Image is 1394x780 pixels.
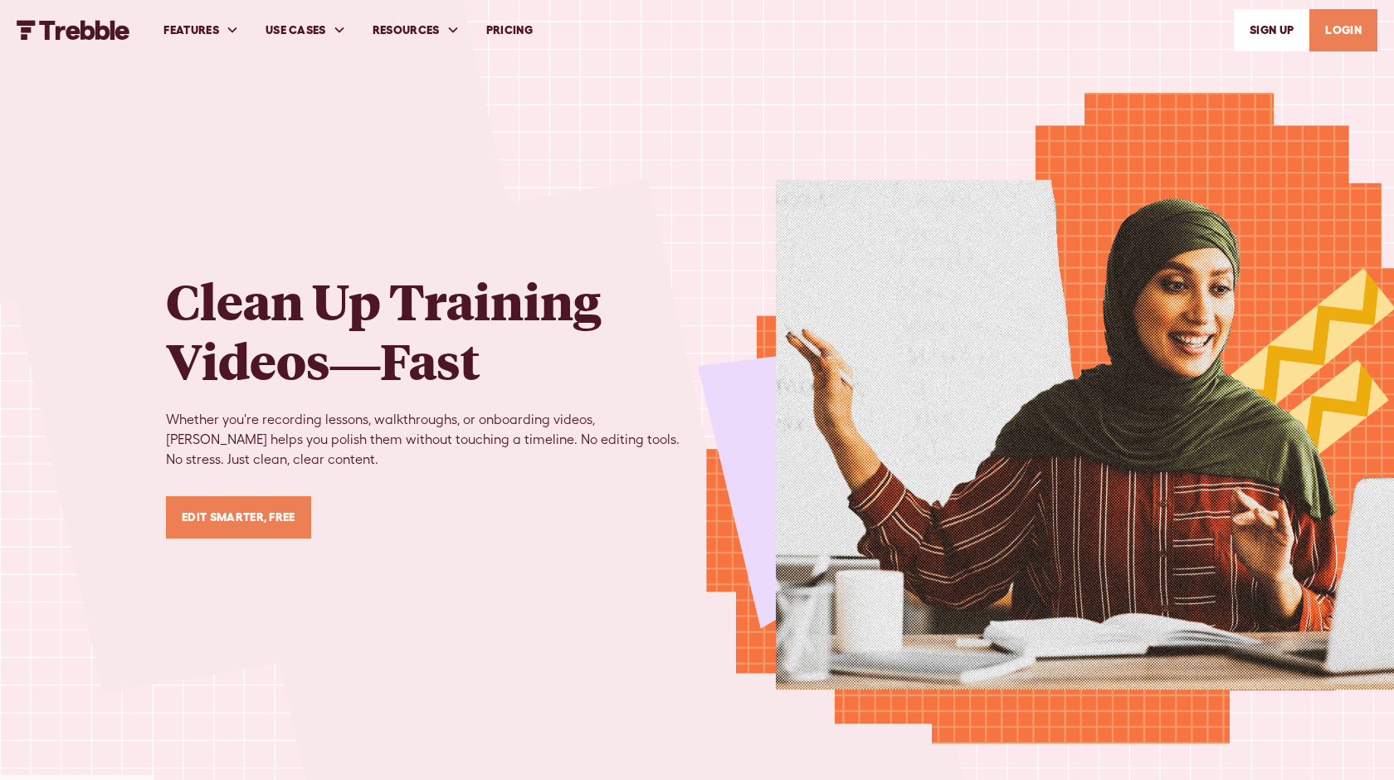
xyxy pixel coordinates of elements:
a: LOGIN [1309,9,1377,51]
div: USE CASES [252,2,359,59]
div: RESOURCES [373,22,440,39]
div: FEATURES [150,2,252,59]
p: Whether you're recording lessons, walkthroughs, or onboarding videos, [PERSON_NAME] helps you pol... [166,410,697,470]
strong: Clean Up Training Videos—Fast [166,268,601,392]
div: FEATURES [163,22,219,39]
a: PRICING [473,2,546,59]
img: Trebble FM Logo [17,20,130,40]
div: USE CASES [266,22,326,39]
a: SIGn UP [1234,9,1309,51]
a: Edit Smarter, Free [166,496,311,539]
div: RESOURCES [359,2,473,59]
a: home [17,20,130,40]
